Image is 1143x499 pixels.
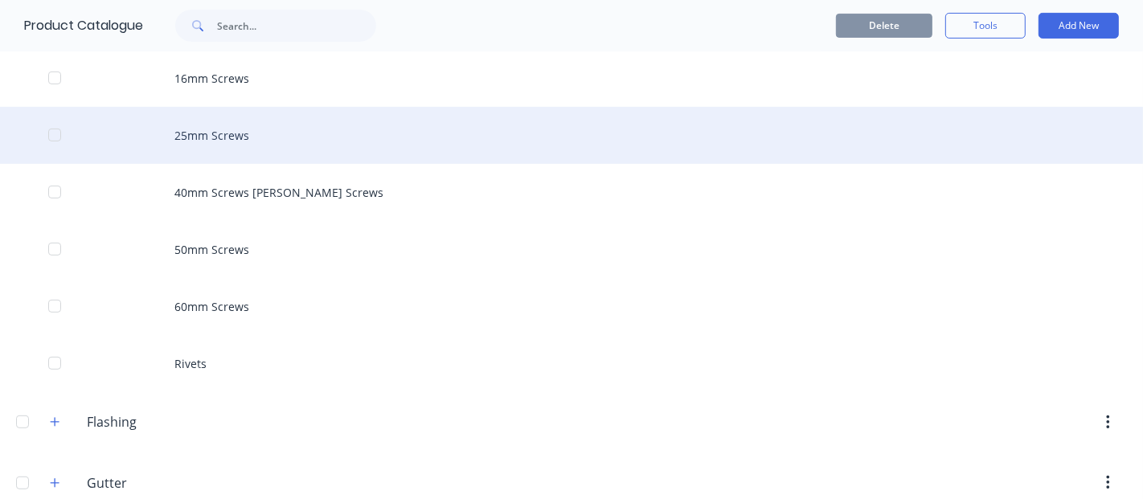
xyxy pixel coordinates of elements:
button: Add New [1039,13,1119,39]
input: Enter category name [87,412,277,432]
input: Enter category name [87,473,277,493]
button: Tools [945,13,1026,39]
input: Search... [217,10,376,42]
button: Delete [836,14,932,38]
